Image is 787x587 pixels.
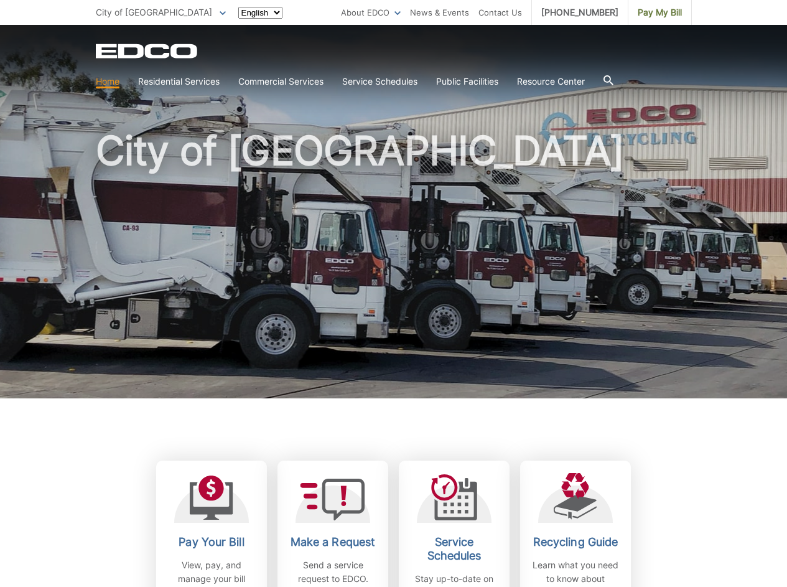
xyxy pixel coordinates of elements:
a: Contact Us [478,6,522,19]
a: Public Facilities [436,75,498,88]
a: Service Schedules [342,75,417,88]
a: About EDCO [341,6,401,19]
h2: Recycling Guide [529,535,622,549]
h2: Pay Your Bill [165,535,258,549]
a: Commercial Services [238,75,324,88]
h2: Make a Request [287,535,379,549]
span: City of [GEOGRAPHIC_DATA] [96,7,212,17]
a: Residential Services [138,75,220,88]
select: Select a language [238,7,282,19]
h1: City of [GEOGRAPHIC_DATA] [96,131,692,404]
a: Home [96,75,119,88]
h2: Service Schedules [408,535,500,563]
a: Resource Center [517,75,585,88]
a: News & Events [410,6,469,19]
a: EDCD logo. Return to the homepage. [96,44,199,59]
span: Pay My Bill [638,6,682,19]
p: Send a service request to EDCO. [287,558,379,586]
